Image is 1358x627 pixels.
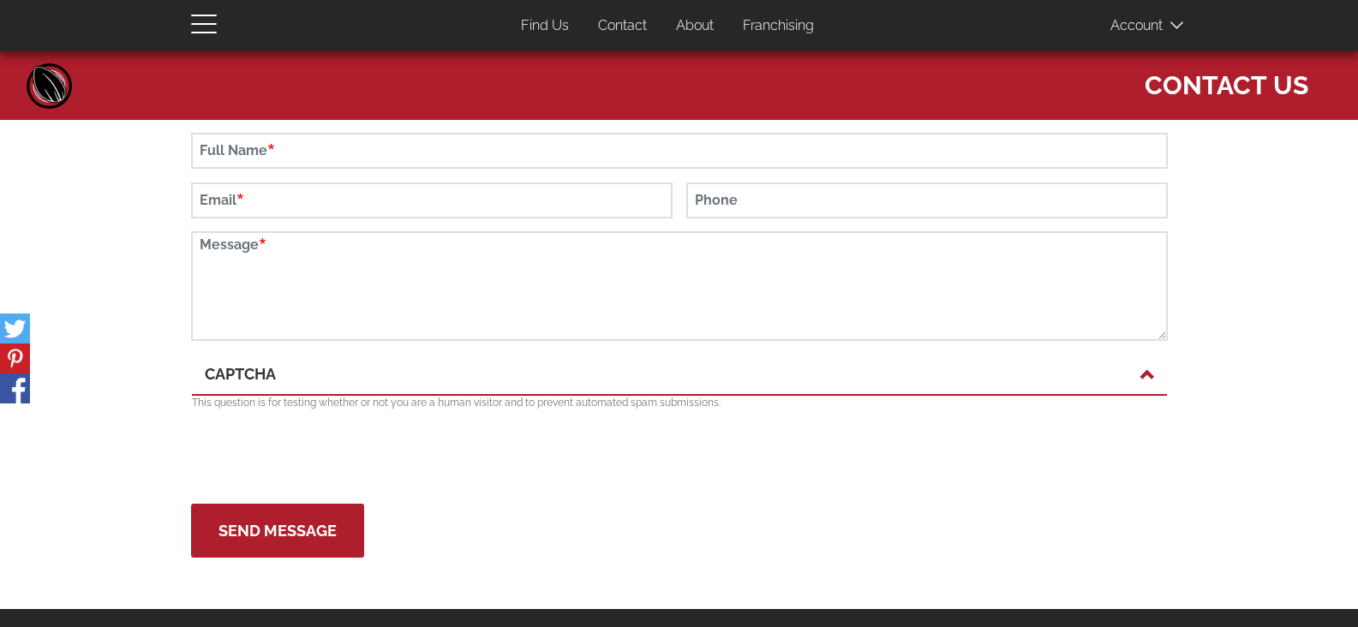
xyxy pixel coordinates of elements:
[508,9,582,43] a: Find Us
[663,9,727,43] a: About
[1145,60,1308,103] span: Contact Us
[585,9,660,43] a: Contact
[730,9,827,43] a: Franchising
[191,182,673,218] input: Email
[191,504,364,558] button: Send Message
[686,182,1168,218] input: Phone
[24,60,75,111] a: Home
[192,419,452,486] iframe: reCAPTCHA
[192,396,1167,410] p: This question is for testing whether or not you are a human visitor and to prevent automated spam...
[205,363,1154,385] a: CAPTCHA
[191,133,1168,169] input: Full Name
